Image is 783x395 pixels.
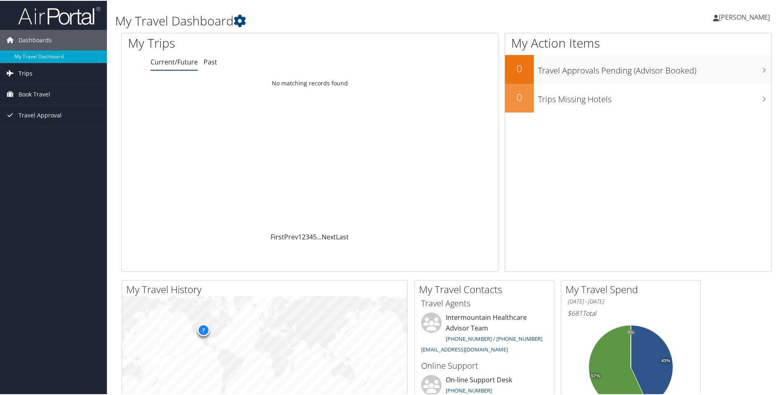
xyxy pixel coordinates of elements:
span: Trips [19,62,32,83]
a: 0Travel Approvals Pending (Advisor Booked) [505,54,771,83]
a: 1 [298,232,302,241]
a: Next [322,232,336,241]
h2: 0 [505,90,534,103]
a: [PERSON_NAME] [713,4,778,29]
tspan: 0% [628,329,634,334]
a: [PHONE_NUMBER] [446,386,492,393]
a: 2 [302,232,306,241]
h1: My Action Items [505,34,771,51]
a: Past [204,57,217,66]
h3: Trips Missing Hotels [538,89,771,104]
a: 3 [306,232,309,241]
a: Prev [284,232,298,241]
a: First [271,232,284,241]
tspan: 43% [661,358,670,363]
a: 4 [309,232,313,241]
img: airportal-logo.png [18,5,100,25]
td: No matching records found [122,75,498,90]
h2: 0 [505,61,534,75]
h6: [DATE] - [DATE] [568,297,694,305]
a: 0Trips Missing Hotels [505,83,771,112]
span: $681 [568,308,582,317]
h2: My Travel History [126,282,407,296]
h3: Travel Agents [421,297,548,308]
h6: Total [568,308,694,317]
span: Travel Approval [19,104,62,125]
a: [EMAIL_ADDRESS][DOMAIN_NAME] [421,345,508,352]
h2: My Travel Contacts [419,282,554,296]
a: 5 [313,232,317,241]
tspan: 57% [591,373,600,378]
li: Intermountain Healthcare Advisor Team [417,312,552,356]
span: Dashboards [19,29,52,50]
h3: Travel Approvals Pending (Advisor Booked) [538,60,771,76]
a: Current/Future [151,57,198,66]
a: Last [336,232,349,241]
div: 7 [197,323,209,335]
h3: Online Support [421,359,548,371]
a: [PHONE_NUMBER] / [PHONE_NUMBER] [446,334,542,342]
h1: My Trips [128,34,335,51]
span: [PERSON_NAME] [719,12,770,21]
h2: My Travel Spend [565,282,700,296]
span: … [317,232,322,241]
h1: My Travel Dashboard [115,11,557,29]
span: Book Travel [19,83,50,104]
